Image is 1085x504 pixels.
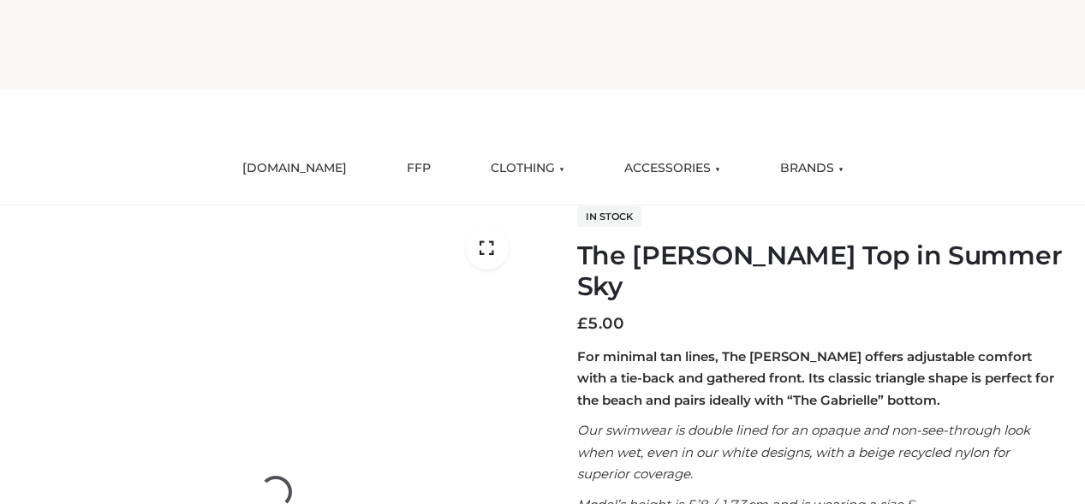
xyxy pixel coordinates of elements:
span: In stock [577,206,641,227]
strong: For minimal tan lines, The [PERSON_NAME] offers adjustable comfort with a tie-back and gathered f... [577,348,1054,408]
a: BRANDS [767,150,856,187]
a: [DOMAIN_NAME] [230,150,360,187]
em: Our swimwear is double lined for an opaque and non-see-through look when wet, even in our white d... [577,422,1030,482]
bdi: 5.00 [577,314,624,333]
a: FFP [394,150,444,187]
a: CLOTHING [478,150,577,187]
h1: The [PERSON_NAME] Top in Summer Sky [577,240,1064,302]
a: ACCESSORIES [611,150,733,187]
span: £ [577,314,587,333]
